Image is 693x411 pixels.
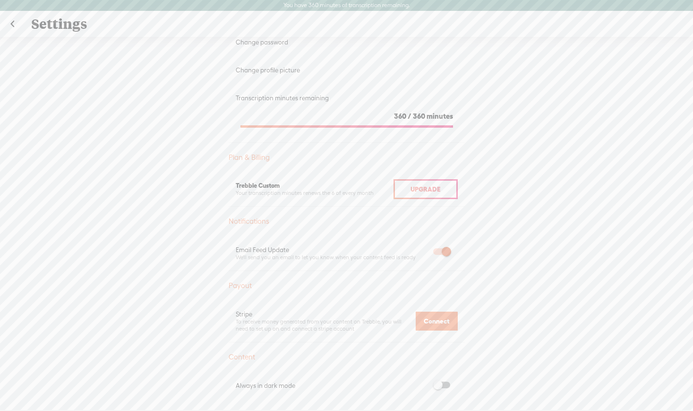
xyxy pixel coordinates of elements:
[236,246,426,254] div: Email Feed Update
[413,112,425,120] span: 360
[229,281,465,290] div: Payout
[236,318,411,332] div: To receive money generated from your content on Trebble, you will need to set up on and connect a...
[411,185,440,193] span: Upgrade
[236,66,458,74] div: Change profile picture
[236,382,426,390] div: Always in dark mode
[229,153,465,162] div: Plan & Billing
[408,112,411,120] span: /
[424,317,450,325] span: Connect
[283,2,410,9] label: You have 360 minutes of transcription remaining.
[236,254,426,261] div: We'll send you an email to let you know when your content feed is ready
[229,352,465,362] div: Content
[236,38,458,46] div: Change password
[25,12,669,36] div: Settings
[236,190,394,197] div: Your transcription minutes renews the 6 of every month
[236,94,458,102] div: Transcription minutes remaining
[236,182,280,189] span: Trebble Custom
[229,217,465,226] div: Notifications
[236,310,411,318] div: Stripe
[427,112,453,120] span: minutes
[394,112,406,120] span: 360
